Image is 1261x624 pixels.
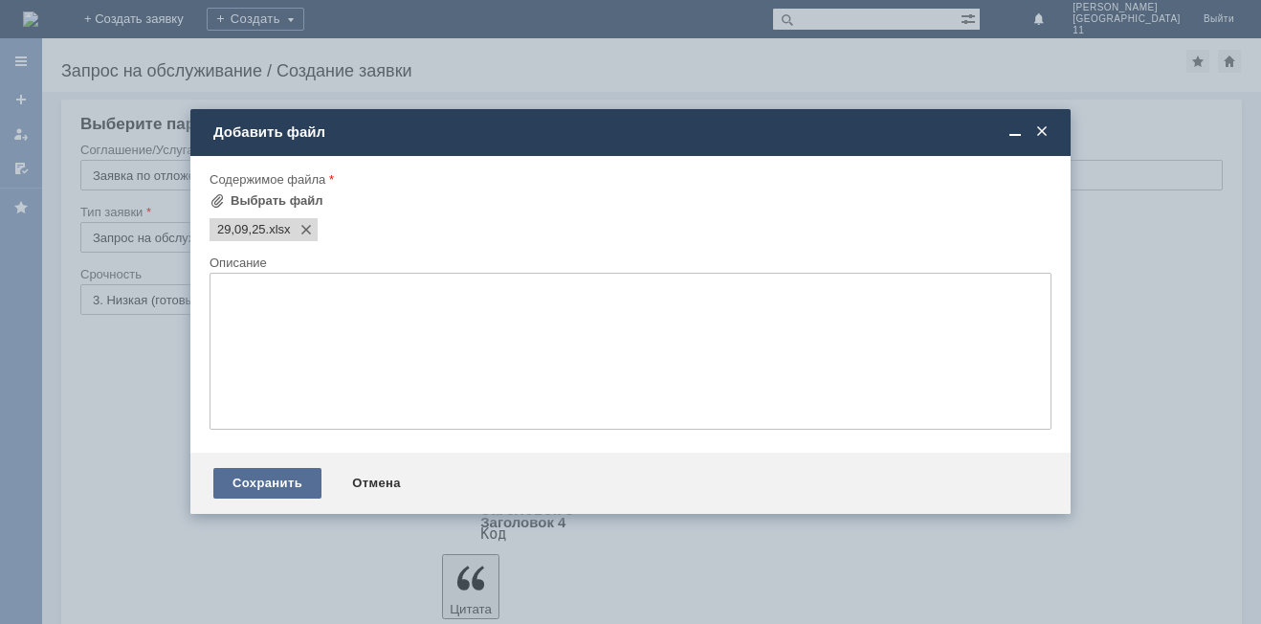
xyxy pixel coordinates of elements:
[1032,123,1051,141] span: Закрыть
[231,193,323,209] div: Выбрать файл
[8,8,279,38] div: добрый день ,прошу удалить отложенные [PERSON_NAME]
[213,123,1051,141] div: Добавить файл
[217,222,266,237] span: 29,09,25.xlsx
[210,173,1048,186] div: Содержимое файла
[1006,123,1025,141] span: Свернуть (Ctrl + M)
[266,222,291,237] span: 29,09,25.xlsx
[210,256,1048,269] div: Описание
